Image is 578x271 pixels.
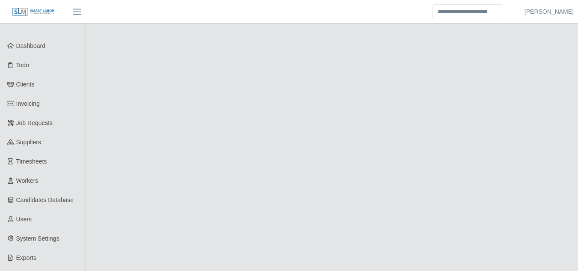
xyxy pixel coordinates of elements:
[16,81,35,88] span: Clients
[12,7,55,17] img: SLM Logo
[16,139,41,146] span: Suppliers
[16,235,59,242] span: System Settings
[16,119,53,126] span: Job Requests
[16,158,47,165] span: Timesheets
[16,42,46,49] span: Dashboard
[432,4,503,19] input: Search
[525,7,574,16] a: [PERSON_NAME]
[16,100,40,107] span: Invoicing
[16,62,29,68] span: Todo
[16,177,39,184] span: Workers
[16,197,74,203] span: Candidates Database
[16,254,36,261] span: Exports
[16,216,32,223] span: Users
